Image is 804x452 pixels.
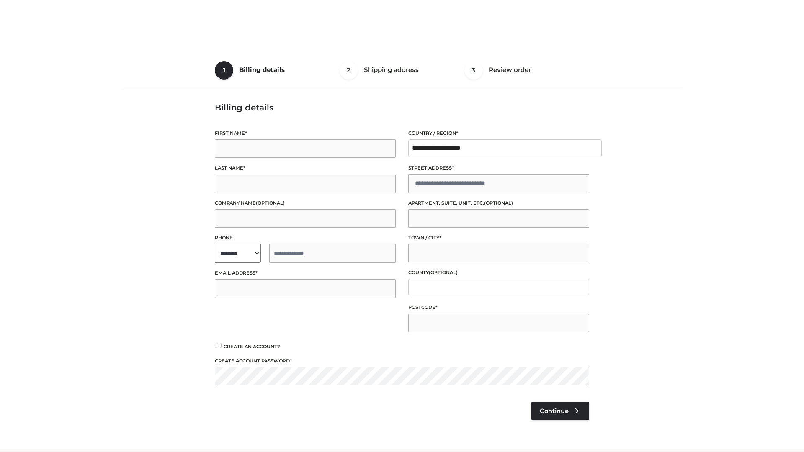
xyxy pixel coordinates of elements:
label: Town / City [408,234,589,242]
label: First name [215,129,396,137]
input: Create an account? [215,343,222,348]
span: 2 [340,61,358,80]
label: County [408,269,589,277]
span: Shipping address [364,66,419,74]
h3: Billing details [215,103,589,113]
span: Review order [489,66,531,74]
span: Create an account? [224,344,280,349]
span: Billing details [239,66,285,74]
label: Country / Region [408,129,589,137]
label: Company name [215,199,396,207]
span: Continue [540,407,569,415]
label: Postcode [408,303,589,311]
span: 3 [464,61,483,80]
label: Last name [215,164,396,172]
label: Street address [408,164,589,172]
span: (optional) [429,270,458,275]
span: (optional) [484,200,513,206]
label: Apartment, suite, unit, etc. [408,199,589,207]
span: 1 [215,61,233,80]
label: Create account password [215,357,589,365]
label: Email address [215,269,396,277]
label: Phone [215,234,396,242]
a: Continue [531,402,589,420]
span: (optional) [256,200,285,206]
